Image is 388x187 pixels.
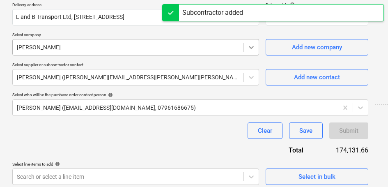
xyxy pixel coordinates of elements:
div: Total [262,145,317,155]
button: Select in bulk [266,169,368,185]
div: Add new contact [294,72,340,83]
button: Add new company [266,39,368,55]
p: Delivery address [12,2,259,9]
div: Select in bulk [298,171,335,182]
div: Select who will be the purchase order contact person [12,92,368,97]
div: Subcontractor added [182,8,243,18]
iframe: Chat Widget [347,148,388,187]
p: Select supplier or subcontractor contact [12,62,259,69]
span: help [106,92,113,97]
div: Add new company [292,42,342,53]
div: Select line-items to add [12,162,259,167]
div: Clear [258,125,272,136]
div: Save [299,125,312,136]
button: Add new contact [266,69,368,85]
button: Clear [248,122,282,139]
button: Save [289,122,323,139]
p: Select company [12,32,259,39]
span: help [53,162,60,166]
div: 174,131.66 [317,145,368,155]
input: Delivery address [12,9,259,25]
